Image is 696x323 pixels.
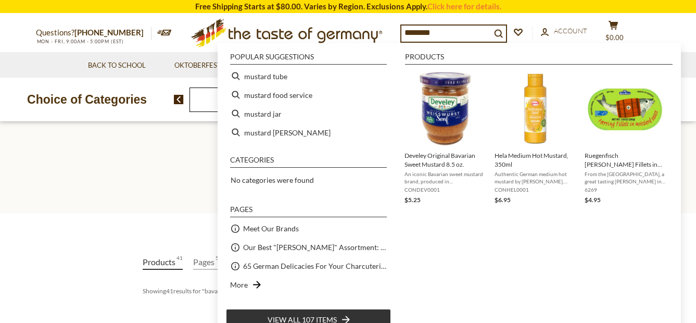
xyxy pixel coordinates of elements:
span: Ruegenfisch [PERSON_NAME] Fillets in Mustard Sauce Green Pack, 7.05 oz. [585,151,666,169]
li: Products [405,53,673,65]
span: 5 [216,255,219,269]
li: More [226,276,391,294]
a: Oktoberfest [174,60,228,71]
span: Hela Medium Hot Mustard, 350ml [495,151,576,169]
a: Click here for details. [427,2,501,11]
li: Hela Medium Hot Mustard, 350ml [490,67,580,209]
div: Showing results for " " [143,282,395,300]
a: View Pages Tab [193,255,219,270]
span: From the [GEOGRAPHIC_DATA], a great tasting [PERSON_NAME] in mustard sauce, inside a great lookin... [585,170,666,185]
li: Meet Our Brands [226,219,391,238]
span: An iconic Bavarian sweet mustard brand, produced in [GEOGRAPHIC_DATA], [GEOGRAPHIC_DATA], by [PER... [404,170,486,185]
li: Popular suggestions [230,53,387,65]
span: Develey Original Bavarian Sweet Mustard 8.5 oz. [404,151,486,169]
li: mustard jar [226,104,391,123]
span: Account [554,27,587,35]
a: Ruegenfisch Herring Fillets in Mustard SauceRuegenfisch [PERSON_NAME] Fillets in Mustard Sauce Gr... [585,71,666,205]
img: Ruegenfisch Herring Fillets in Mustard Sauce [588,71,663,146]
a: Back to School [88,60,146,71]
a: [PHONE_NUMBER] [74,28,144,37]
span: 6269 [585,186,666,193]
b: 41 [166,287,173,295]
span: $6.95 [495,196,511,204]
li: 65 German Delicacies For Your Charcuterie Board [226,257,391,276]
li: mustard food service [226,85,391,104]
a: Meet Our Brands [243,222,299,234]
a: View Products Tab [143,255,183,270]
a: Develey Original Bavarian Sweet Mustard 8.5 oz.An iconic Bavarian sweet mustard brand, produced i... [404,71,486,205]
li: Our Best "[PERSON_NAME]" Assortment: 33 Choices For The Grillabend [226,238,391,257]
span: CONDEV0001 [404,186,486,193]
span: 41 [176,255,183,269]
li: Categories [230,156,387,168]
li: Ruegenfisch Herring Fillets in Mustard Sauce Green Pack, 7.05 oz. [580,67,670,209]
li: Develey Original Bavarian Sweet Mustard 8.5 oz. [400,67,490,209]
span: No categories were found [231,176,314,184]
img: previous arrow [174,95,184,104]
span: $5.25 [404,196,421,204]
span: $0.00 [605,33,624,42]
span: MON - FRI, 9:00AM - 5:00PM (EST) [36,39,124,44]
p: Questions? [36,26,151,40]
a: 65 German Delicacies For Your Charcuterie Board [243,260,387,272]
a: Account [541,26,587,37]
h1: Search results [32,169,664,192]
a: Hela Medium Hot Mustard, 350mlAuthentic German medium hot mustard by [PERSON_NAME]. Made with fin... [495,71,576,205]
li: Pages [230,206,387,217]
li: mustard tube [226,67,391,85]
span: $4.95 [585,196,601,204]
span: CONHEL0001 [495,186,576,193]
span: Authentic German medium hot mustard by [PERSON_NAME]. Made with fine-grained, selected mustard se... [495,170,576,185]
li: mustard stein [226,123,391,142]
a: Our Best "[PERSON_NAME]" Assortment: 33 Choices For The Grillabend [243,241,387,253]
button: $0.00 [598,20,629,46]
